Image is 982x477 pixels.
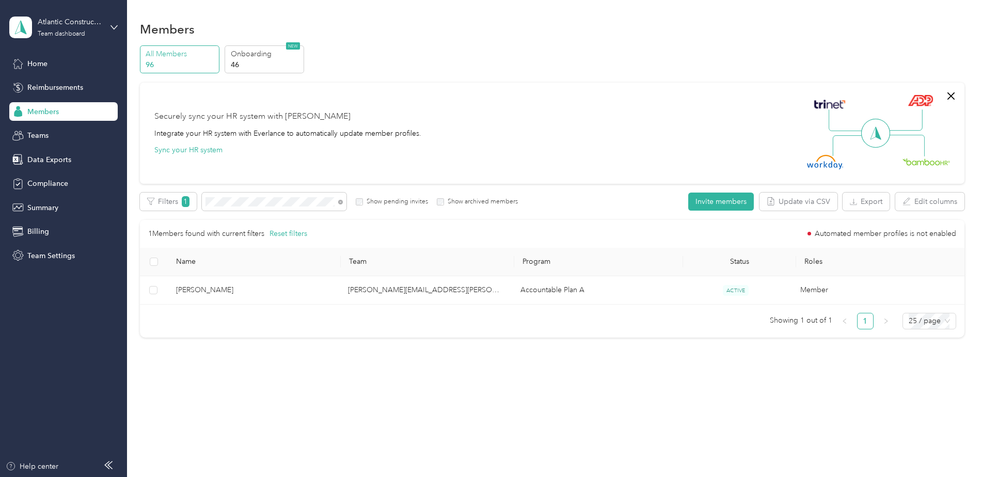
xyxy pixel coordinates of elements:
span: Members [27,106,59,117]
td: Jerome Candrilli [168,276,340,305]
button: Edit columns [895,193,964,211]
div: Page Size [902,313,956,329]
label: Show archived members [444,197,518,206]
span: Team Settings [27,250,75,261]
span: NEW [286,42,300,50]
button: Help center [6,461,58,472]
span: Reimbursements [27,82,83,93]
p: Onboarding [231,49,301,59]
img: Line Left Up [829,109,865,132]
button: Sync your HR system [154,145,223,155]
button: Invite members [688,193,754,211]
span: ACTIVE [723,285,749,296]
td: jerry.candrilli@acibuilds.com [340,276,512,305]
button: Update via CSV [759,193,837,211]
span: 25 / page [909,313,950,329]
span: Home [27,58,47,69]
span: Automated member profiles is not enabled [815,230,956,237]
img: BambooHR [902,158,950,165]
span: left [842,318,848,324]
span: Showing 1 out of 1 [770,313,832,328]
div: Integrate your HR system with Everlance to automatically update member profiles. [154,128,421,139]
iframe: Everlance-gr Chat Button Frame [924,419,982,477]
p: 46 [231,59,301,70]
label: Show pending invites [363,197,428,206]
button: left [836,313,853,329]
h1: Members [140,24,195,35]
th: Team [341,248,514,276]
img: Line Right Up [886,109,923,131]
button: Filters1 [140,193,197,211]
th: Status [683,248,796,276]
img: Trinet [812,97,848,112]
span: Data Exports [27,154,71,165]
img: Workday [807,155,843,169]
p: All Members [146,49,216,59]
p: 1 Members found with current filters [148,228,264,240]
button: Reset filters [270,228,307,240]
span: [PERSON_NAME] [176,284,332,296]
button: right [878,313,894,329]
th: Name [168,248,341,276]
img: Line Right Down [889,135,925,157]
a: 1 [858,313,873,329]
button: Export [843,193,890,211]
span: Billing [27,226,49,237]
span: right [883,318,889,324]
td: Accountable Plan A [512,276,680,305]
span: Summary [27,202,58,213]
span: Name [176,257,333,266]
div: Team dashboard [38,31,85,37]
span: Compliance [27,178,68,189]
span: 1 [182,196,189,207]
li: Previous Page [836,313,853,329]
li: Next Page [878,313,894,329]
div: Securely sync your HR system with [PERSON_NAME] [154,110,351,123]
td: Member [792,276,964,305]
p: 96 [146,59,216,70]
img: ADP [908,94,933,106]
span: Teams [27,130,49,141]
th: Program [514,248,683,276]
th: Roles [796,248,970,276]
div: Atlantic Constructors [38,17,102,27]
img: Line Left Down [832,135,868,156]
li: 1 [857,313,874,329]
